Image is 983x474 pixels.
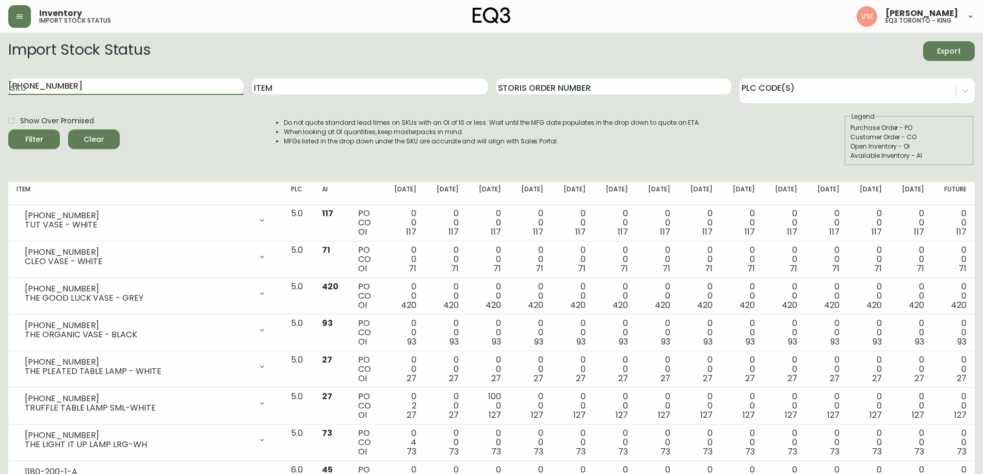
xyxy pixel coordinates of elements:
div: PO CO [358,246,374,273]
td: 5.0 [283,388,314,424]
span: 420 [613,299,628,311]
span: Show Over Promised [20,116,94,126]
span: 27 [787,372,797,384]
span: 71 [409,263,416,274]
div: 0 0 [856,209,882,237]
div: 0 0 [729,429,755,456]
div: THE PLEATED TABLE LAMP - WHITE [25,367,252,376]
div: 0 0 [602,209,628,237]
span: 93 [619,336,628,348]
div: PO CO [358,392,374,420]
div: 0 2 [391,392,416,420]
span: OI [358,372,367,384]
div: 0 0 [518,319,543,347]
span: 71 [874,263,882,274]
button: Export [923,41,975,61]
div: 0 0 [856,282,882,310]
div: 0 0 [433,429,459,456]
span: 420 [528,299,543,311]
div: 0 0 [814,209,840,237]
span: 73 [745,446,755,457]
th: [DATE] [848,182,890,205]
span: 27 [576,372,586,384]
div: 0 0 [814,246,840,273]
div: 0 0 [518,355,543,383]
span: 93 [746,336,755,348]
div: [PHONE_NUMBER]THE PLEATED TABLE LAMP - WHITE [17,355,275,378]
span: 71 [832,263,840,274]
span: 27 [703,372,713,384]
div: 0 0 [644,355,670,383]
div: PO CO [358,355,374,383]
div: 0 0 [433,209,459,237]
div: 0 0 [391,319,416,347]
span: 71 [451,263,459,274]
div: PO CO [358,319,374,347]
div: 0 0 [391,355,416,383]
div: 0 0 [602,429,628,456]
div: [PHONE_NUMBER]THE GOOD LUCK VASE - GREY [17,282,275,305]
div: 0 0 [814,429,840,456]
div: 0 0 [518,246,543,273]
span: 117 [322,207,333,219]
span: 71 [663,263,670,274]
span: 420 [866,299,882,311]
th: [DATE] [636,182,679,205]
th: [DATE] [552,182,594,205]
span: 71 [916,263,924,274]
span: 27 [745,372,755,384]
span: 117 [787,226,797,238]
th: Item [8,182,283,205]
div: 0 0 [560,282,586,310]
div: 0 0 [644,282,670,310]
span: OI [358,409,367,421]
div: 0 0 [560,209,586,237]
div: 0 0 [475,319,501,347]
span: OI [358,446,367,457]
span: 71 [789,263,797,274]
div: 0 0 [475,355,501,383]
span: 27 [322,390,332,402]
span: 93 [873,336,882,348]
span: Inventory [39,9,82,18]
span: 420 [951,299,966,311]
span: 117 [702,226,713,238]
span: 73 [703,446,713,457]
span: 127 [912,409,924,421]
th: PLC [283,182,314,205]
div: Open Inventory - OI [850,142,968,151]
li: MFGs listed in the drop down under the SKU are accurate and will align with Sales Portal. [284,137,701,146]
span: 93 [788,336,797,348]
div: Filter [25,133,43,146]
div: TUT VASE - WHITE [25,220,252,230]
div: 0 0 [560,429,586,456]
div: 0 0 [475,246,501,273]
img: logo [473,7,511,24]
div: 0 0 [898,246,924,273]
div: 0 0 [729,282,755,310]
span: 93 [322,317,333,329]
div: 0 0 [898,319,924,347]
div: [PHONE_NUMBER] [25,357,252,367]
span: Clear [76,133,111,146]
div: 0 0 [941,429,966,456]
div: THE LIGHT IT UP LAMP LRG-WH [25,440,252,449]
div: 0 0 [856,355,882,383]
th: [DATE] [805,182,848,205]
span: 73 [872,446,882,457]
div: [PHONE_NUMBER]CLEO VASE - WHITE [17,246,275,268]
div: 0 0 [941,319,966,347]
div: 0 0 [475,209,501,237]
div: 0 0 [687,392,713,420]
div: 0 0 [475,282,501,310]
span: 73 [322,427,332,439]
th: [DATE] [763,182,805,205]
div: 0 0 [602,246,628,273]
div: 0 0 [771,429,797,456]
td: 5.0 [283,351,314,388]
div: [PHONE_NUMBER] [25,431,252,440]
div: 0 0 [856,392,882,420]
span: 71 [578,263,586,274]
div: 0 0 [729,209,755,237]
th: [DATE] [679,182,721,205]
